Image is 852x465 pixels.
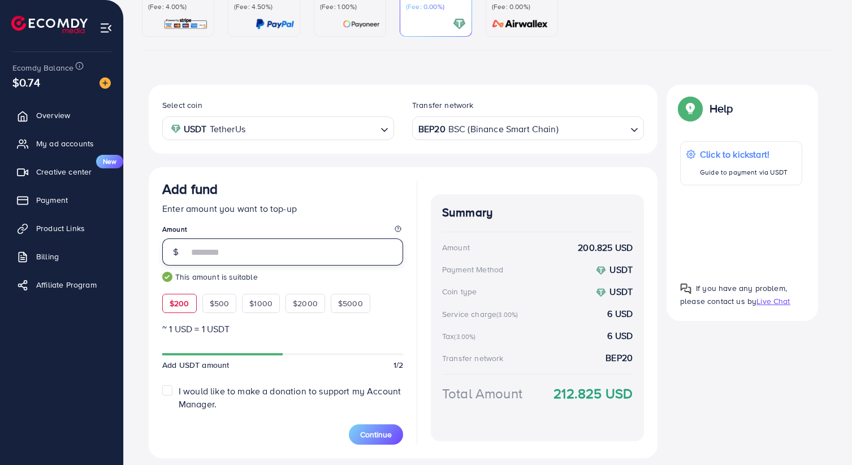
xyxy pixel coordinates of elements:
[442,308,521,320] div: Service charge
[162,181,218,197] h3: Add fund
[162,359,229,371] span: Add USDT amount
[184,121,207,137] strong: USDT
[162,272,172,282] img: guide
[454,332,475,341] small: (3.00%)
[393,359,403,371] span: 1/2
[162,202,403,215] p: Enter amount you want to top-up
[210,298,230,309] span: $500
[578,241,633,254] strong: 200.825 USD
[36,110,70,121] span: Overview
[8,104,115,127] a: Overview
[36,251,59,262] span: Billing
[179,385,401,410] span: I would like to make a donation to support my Account Manager.
[756,295,790,307] span: Live Chat
[36,166,92,177] span: Creative center
[418,121,446,137] strong: BEP20
[609,263,633,276] strong: USDT
[8,160,115,183] a: Creative centerNew
[442,206,633,220] h4: Summary
[320,2,380,11] p: (Fee: 1.00%)
[8,132,115,155] a: My ad accounts
[12,74,40,90] span: $0.74
[249,120,376,137] input: Search for option
[12,62,73,73] span: Ecomdy Balance
[36,138,94,149] span: My ad accounts
[607,307,633,320] strong: 6 USD
[492,2,552,11] p: (Fee: 0.00%)
[553,384,633,403] strong: 212.825 USD
[36,194,68,206] span: Payment
[162,224,403,238] legend: Amount
[163,18,208,31] img: card
[804,414,844,457] iframe: Chat
[406,2,466,11] p: (Fee: 0.00%)
[162,99,202,111] label: Select coin
[8,217,115,240] a: Product Links
[442,264,503,275] div: Payment Method
[171,124,181,134] img: coin
[442,353,504,364] div: Transfer network
[36,223,85,234] span: Product Links
[412,116,644,140] div: Search for option
[700,147,788,161] p: Click to kickstart!
[148,2,208,11] p: (Fee: 4.00%)
[488,18,552,31] img: card
[680,283,787,307] span: If you have any problem, please contact us by
[442,286,477,297] div: Coin type
[560,120,626,137] input: Search for option
[210,121,245,137] span: TetherUs
[442,331,479,342] div: Tax
[710,102,733,115] p: Help
[442,242,470,253] div: Amount
[448,121,559,137] span: BSC (Binance Smart Chain)
[11,16,88,33] img: logo
[8,273,115,296] a: Affiliate Program
[680,283,691,294] img: Popup guide
[609,285,633,298] strong: USDT
[96,155,123,168] span: New
[256,18,294,31] img: card
[162,322,403,336] p: ~ 1 USD = 1 USDT
[700,166,788,179] p: Guide to payment via USDT
[162,271,403,283] small: This amount is suitable
[606,351,633,364] strong: BEP20
[453,18,466,31] img: card
[170,298,189,309] span: $200
[680,98,700,119] img: Popup guide
[100,21,113,34] img: menu
[234,2,294,11] p: (Fee: 4.50%)
[249,298,273,309] span: $1000
[596,266,606,276] img: coin
[8,189,115,211] a: Payment
[596,288,606,298] img: coin
[360,429,392,440] span: Continue
[349,424,403,445] button: Continue
[162,116,394,140] div: Search for option
[442,384,522,403] div: Total Amount
[496,310,518,319] small: (3.00%)
[8,245,115,268] a: Billing
[293,298,318,309] span: $2000
[343,18,380,31] img: card
[100,77,111,89] img: image
[412,99,474,111] label: Transfer network
[607,329,633,342] strong: 6 USD
[338,298,363,309] span: $5000
[36,279,97,290] span: Affiliate Program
